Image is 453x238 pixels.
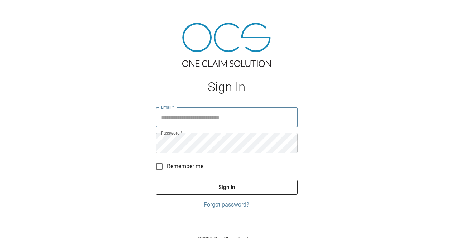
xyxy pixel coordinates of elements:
button: Sign In [156,180,298,195]
label: Password [161,130,182,136]
img: ocs-logo-white-transparent.png [9,4,37,19]
label: Email [161,104,174,110]
span: Remember me [167,162,203,171]
img: ocs-logo-tra.png [182,23,271,67]
h1: Sign In [156,80,298,94]
a: Forgot password? [156,200,298,209]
